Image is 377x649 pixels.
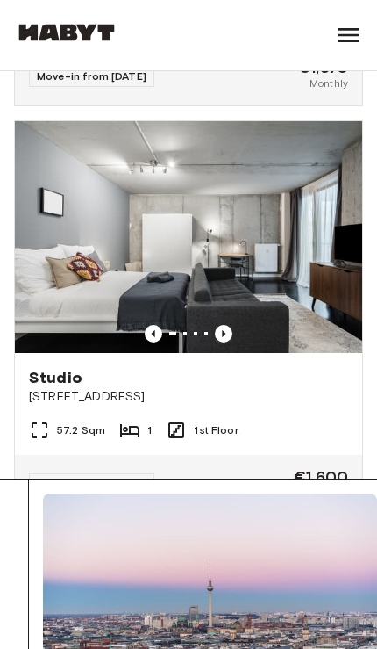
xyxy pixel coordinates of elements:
span: 57.2 Sqm [57,422,105,438]
img: Habyt [14,24,119,41]
button: Previous image [215,325,232,343]
span: [STREET_ADDRESS] [29,388,348,406]
span: 1st Floor [194,422,238,438]
span: Move-in from [DATE] [37,69,146,83]
span: Monthly [309,76,348,91]
img: Marketing picture of unit DE-01-049-003-01H [15,121,362,353]
span: Studio [29,367,82,388]
span: €1,600 [294,469,348,485]
button: Previous image [145,325,162,343]
a: Marketing picture of unit DE-01-049-003-01HPrevious imagePrevious imageStudio[STREET_ADDRESS]57.2... [14,120,363,516]
span: €1,370 [298,60,348,76]
span: 1 [147,422,152,438]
